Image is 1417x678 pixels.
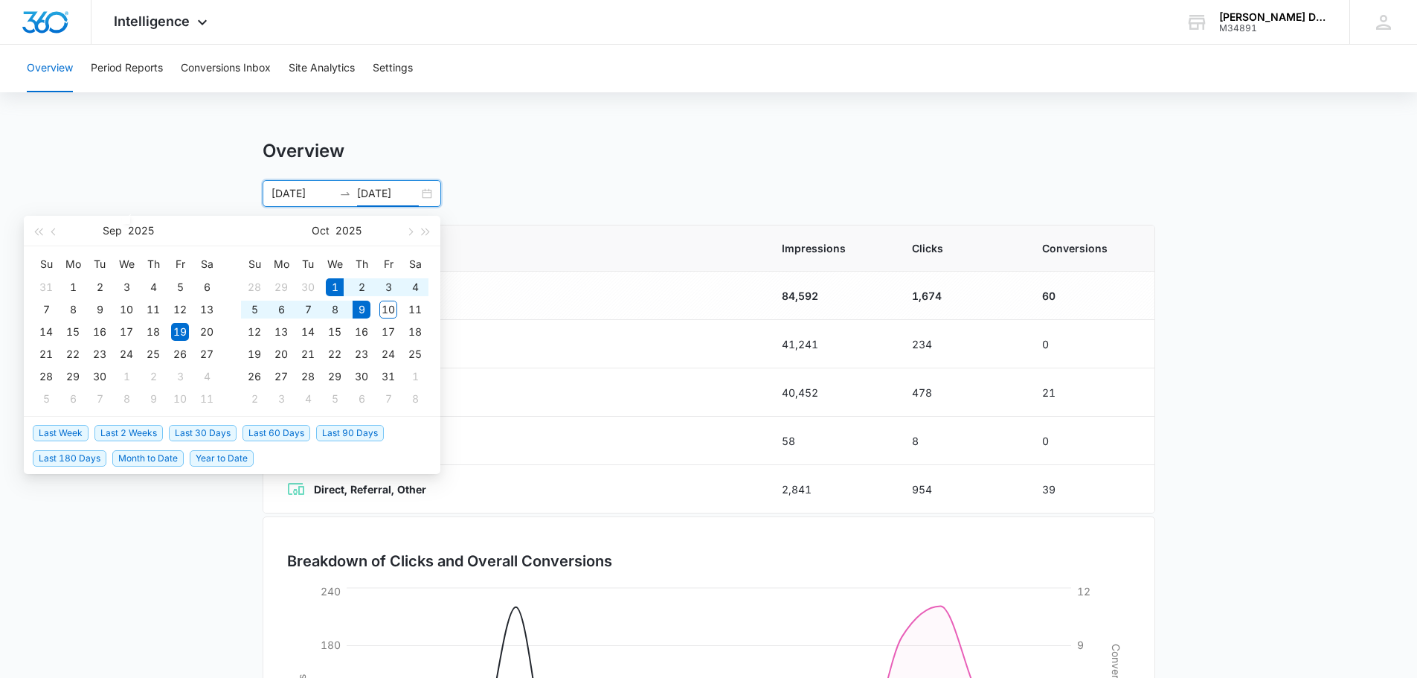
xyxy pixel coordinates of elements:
[348,388,375,410] td: 2025-11-06
[144,323,162,341] div: 18
[272,390,290,408] div: 3
[339,188,351,199] span: swap-right
[271,185,333,202] input: Start date
[64,278,82,296] div: 1
[198,323,216,341] div: 20
[140,321,167,343] td: 2025-09-18
[171,368,189,386] div: 3
[193,321,220,343] td: 2025-09-20
[33,425,89,441] span: Last Week
[171,278,189,296] div: 5
[171,345,189,363] div: 26
[894,417,1024,465] td: 8
[353,323,370,341] div: 16
[348,365,375,388] td: 2025-10-30
[171,390,189,408] div: 10
[241,388,268,410] td: 2025-11-02
[353,301,370,319] div: 9
[86,343,113,365] td: 2025-09-23
[198,278,216,296] div: 6
[339,188,351,199] span: to
[144,390,162,408] div: 9
[128,216,154,246] button: 2025
[321,321,348,343] td: 2025-10-15
[402,388,428,410] td: 2025-11-08
[245,390,263,408] div: 2
[894,272,1024,320] td: 1,674
[295,252,321,276] th: Tu
[406,345,424,363] div: 25
[268,365,295,388] td: 2025-10-27
[272,368,290,386] div: 27
[375,365,402,388] td: 2025-10-31
[268,321,295,343] td: 2025-10-13
[27,45,73,92] button: Overview
[245,323,263,341] div: 12
[86,365,113,388] td: 2025-09-30
[91,323,109,341] div: 16
[113,252,140,276] th: We
[37,368,55,386] div: 28
[118,301,135,319] div: 10
[272,323,290,341] div: 13
[287,240,746,256] span: Channel
[193,365,220,388] td: 2025-10-04
[321,298,348,321] td: 2025-10-08
[167,343,193,365] td: 2025-09-26
[1042,240,1131,256] span: Conversions
[1219,23,1328,33] div: account id
[113,388,140,410] td: 2025-10-08
[60,276,86,298] td: 2025-09-01
[326,301,344,319] div: 8
[103,216,122,246] button: Sep
[64,301,82,319] div: 8
[33,321,60,343] td: 2025-09-14
[33,252,60,276] th: Su
[321,585,341,598] tspan: 240
[295,343,321,365] td: 2025-10-21
[326,323,344,341] div: 15
[375,388,402,410] td: 2025-11-07
[86,388,113,410] td: 2025-10-07
[402,298,428,321] td: 2025-10-11
[268,276,295,298] td: 2025-09-29
[406,301,424,319] div: 11
[33,388,60,410] td: 2025-10-05
[375,276,402,298] td: 2025-10-03
[379,323,397,341] div: 17
[379,278,397,296] div: 3
[348,298,375,321] td: 2025-10-09
[289,45,355,92] button: Site Analytics
[406,390,424,408] div: 8
[60,252,86,276] th: Mo
[406,323,424,341] div: 18
[60,298,86,321] td: 2025-09-08
[268,388,295,410] td: 2025-11-03
[60,343,86,365] td: 2025-09-22
[321,639,341,651] tspan: 180
[144,278,162,296] div: 4
[118,345,135,363] div: 24
[167,276,193,298] td: 2025-09-05
[894,320,1024,368] td: 234
[402,252,428,276] th: Sa
[373,45,413,92] button: Settings
[321,276,348,298] td: 2025-10-01
[348,321,375,343] td: 2025-10-16
[299,390,317,408] div: 4
[33,276,60,298] td: 2025-08-31
[402,276,428,298] td: 2025-10-04
[326,278,344,296] div: 1
[144,368,162,386] div: 2
[190,450,254,467] span: Year to Date
[764,417,894,465] td: 58
[241,321,268,343] td: 2025-10-12
[60,321,86,343] td: 2025-09-15
[171,323,189,341] div: 19
[348,252,375,276] th: Th
[113,298,140,321] td: 2025-09-10
[118,323,135,341] div: 17
[64,368,82,386] div: 29
[1024,272,1154,320] td: 60
[91,301,109,319] div: 9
